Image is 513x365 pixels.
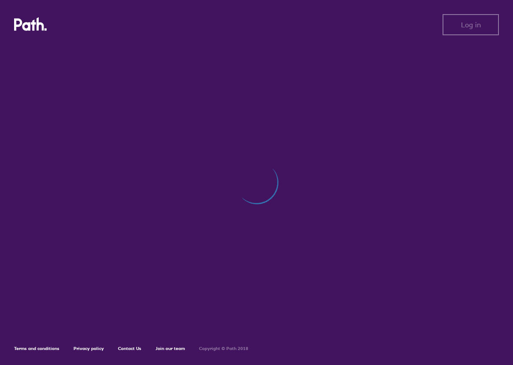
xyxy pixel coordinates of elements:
a: Privacy policy [74,346,104,351]
a: Join our team [155,346,185,351]
a: Contact Us [118,346,141,351]
span: Log in [461,21,481,29]
button: Log in [443,14,499,35]
a: Terms and conditions [14,346,59,351]
h6: Copyright © Path 2018 [199,346,248,351]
